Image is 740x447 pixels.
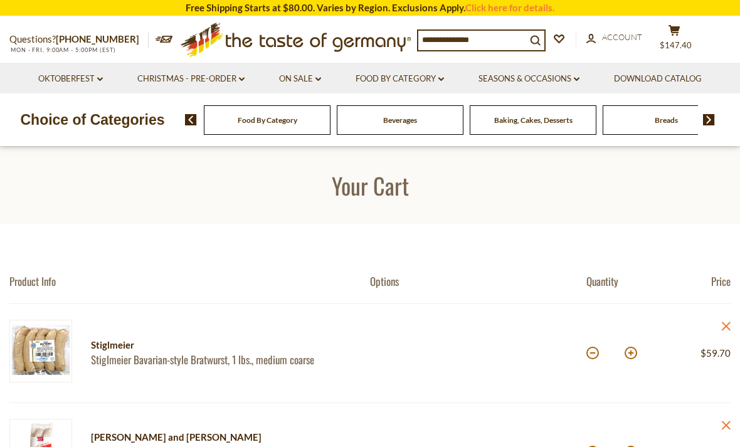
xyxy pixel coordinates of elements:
a: Click here for details. [465,2,554,13]
span: MON - FRI, 9:00AM - 5:00PM (EST) [9,46,116,53]
span: $147.40 [660,40,692,50]
img: previous arrow [185,114,197,125]
a: Baking, Cakes, Desserts [494,115,573,125]
a: Christmas - PRE-ORDER [137,72,245,86]
a: Food By Category [356,72,444,86]
h1: Your Cart [39,171,701,199]
p: Questions? [9,31,149,48]
img: next arrow [703,114,715,125]
button: $147.40 [655,24,693,56]
a: Download Catalog [614,72,702,86]
img: Stiglmeier Bavarian-style Bratwurst, 1 lbs., medium coarse [9,320,72,382]
div: Quantity [586,275,658,288]
a: On Sale [279,72,321,86]
span: $59.70 [700,347,731,359]
a: Seasons & Occasions [478,72,579,86]
a: Food By Category [238,115,297,125]
a: Account [586,31,642,45]
div: Stiglmeier [91,337,348,353]
a: [PHONE_NUMBER] [56,33,139,45]
div: Options [370,275,586,288]
div: Price [658,275,731,288]
span: Account [602,32,642,42]
a: Beverages [383,115,417,125]
a: Oktoberfest [38,72,103,86]
div: Product Info [9,275,370,288]
a: Breads [655,115,678,125]
div: [PERSON_NAME] and [PERSON_NAME] [91,429,348,445]
a: Stiglmeier Bavarian-style Bratwurst, 1 lbs., medium coarse [91,353,348,366]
